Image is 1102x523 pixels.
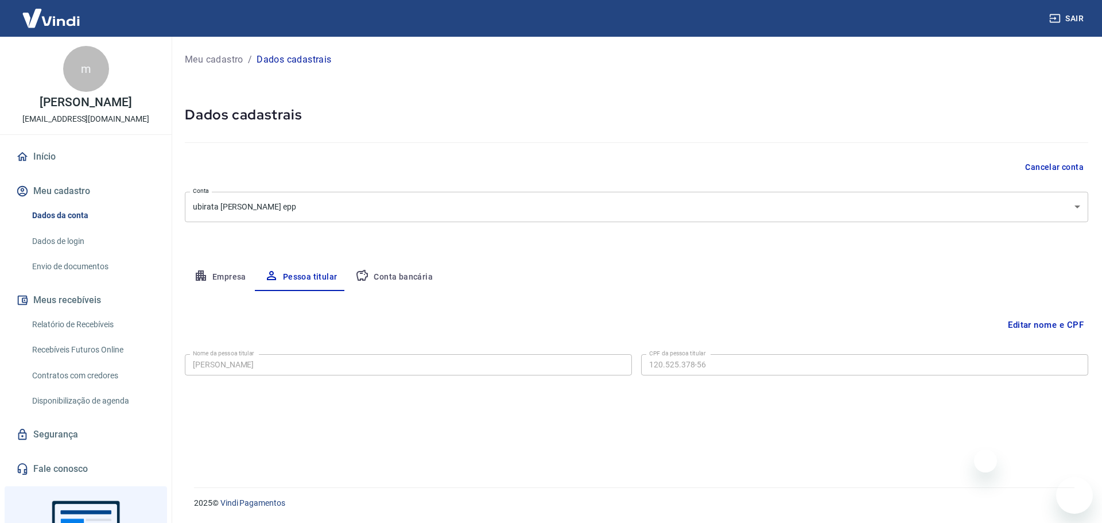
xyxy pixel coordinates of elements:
[63,46,109,92] div: m
[22,113,149,125] p: [EMAIL_ADDRESS][DOMAIN_NAME]
[185,53,243,67] a: Meu cadastro
[194,497,1074,509] p: 2025 ©
[14,288,158,313] button: Meus recebíveis
[14,179,158,204] button: Meu cadastro
[28,364,158,388] a: Contratos com credores
[255,264,347,291] button: Pessoa titular
[649,349,706,358] label: CPF da pessoa titular
[28,230,158,253] a: Dados de login
[1003,314,1088,336] button: Editar nome e CPF
[248,53,252,67] p: /
[28,204,158,227] a: Dados da conta
[974,450,997,472] iframe: Fechar mensagem
[28,313,158,336] a: Relatório de Recebíveis
[220,498,285,507] a: Vindi Pagamentos
[14,144,158,169] a: Início
[346,264,442,291] button: Conta bancária
[28,255,158,278] a: Envio de documentos
[257,53,331,67] p: Dados cadastrais
[185,106,1088,124] h5: Dados cadastrais
[193,187,209,195] label: Conta
[185,192,1088,222] div: ubirata [PERSON_NAME] epp
[14,422,158,447] a: Segurança
[1056,477,1093,514] iframe: Botão para abrir a janela de mensagens
[40,96,131,109] p: [PERSON_NAME]
[1020,157,1088,178] button: Cancelar conta
[1047,8,1088,29] button: Sair
[28,389,158,413] a: Disponibilização de agenda
[185,264,255,291] button: Empresa
[193,349,254,358] label: Nome da pessoa titular
[14,456,158,482] a: Fale conosco
[28,338,158,362] a: Recebíveis Futuros Online
[14,1,88,36] img: Vindi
